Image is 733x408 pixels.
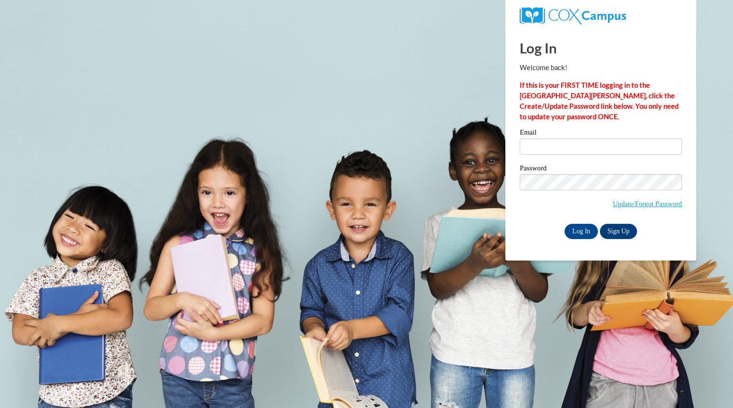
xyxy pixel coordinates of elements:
[520,63,682,73] p: Welcome back!
[613,200,682,208] a: Update/Forgot Password
[565,224,598,239] input: Log In
[520,11,626,19] a: COX Campus
[520,129,682,138] label: Email
[520,7,626,24] img: COX Campus
[520,81,679,121] strong: If this is your FIRST TIME logging in to the [GEOGRAPHIC_DATA][PERSON_NAME], click the Create/Upd...
[600,224,637,239] a: Sign Up
[520,165,682,174] label: Password
[520,38,682,58] h1: Log In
